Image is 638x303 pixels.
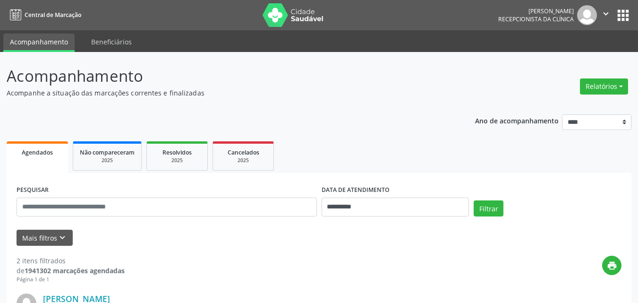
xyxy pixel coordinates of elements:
div: [PERSON_NAME] [498,7,574,15]
a: Beneficiários [85,34,138,50]
span: Recepcionista da clínica [498,15,574,23]
span: Cancelados [228,148,259,156]
i: keyboard_arrow_down [57,233,68,243]
span: Agendados [22,148,53,156]
span: Central de Marcação [25,11,81,19]
button: Filtrar [474,200,503,216]
div: 2025 [220,157,267,164]
button:  [597,5,615,25]
button: Mais filtroskeyboard_arrow_down [17,230,73,246]
button: Relatórios [580,78,628,95]
div: 2 itens filtrados [17,256,125,266]
div: 2025 [153,157,201,164]
button: print [602,256,621,275]
a: Central de Marcação [7,7,81,23]
strong: 1941302 marcações agendadas [25,266,125,275]
span: Resolvidos [162,148,192,156]
a: Acompanhamento [3,34,75,52]
i: print [607,260,617,271]
label: DATA DE ATENDIMENTO [322,183,390,198]
i:  [601,9,611,19]
div: Página 1 de 1 [17,276,125,284]
span: Não compareceram [80,148,135,156]
div: de [17,266,125,276]
button: apps [615,7,631,24]
p: Acompanhamento [7,64,444,88]
img: img [577,5,597,25]
label: PESQUISAR [17,183,49,198]
p: Ano de acompanhamento [475,114,559,126]
div: 2025 [80,157,135,164]
p: Acompanhe a situação das marcações correntes e finalizadas [7,88,444,98]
